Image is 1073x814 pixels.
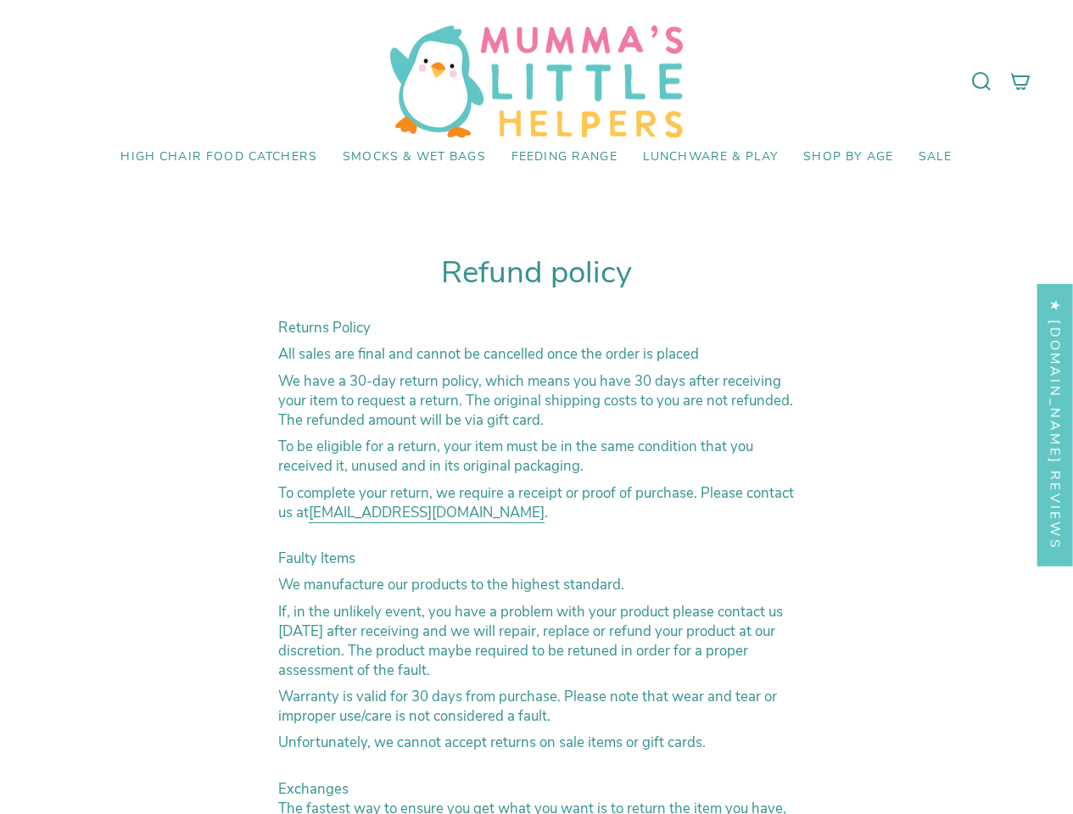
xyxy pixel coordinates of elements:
p: If, in the unlikely event, you have a problem with your product please contact us [DATE] after re... [278,602,796,680]
span: Smocks & Wet Bags [343,150,486,164]
span: Shop by Age [803,150,893,164]
p: All sales are final and cannot be cancelled once the order is placed [278,344,796,364]
a: Shop by Age [791,137,906,177]
p: Warranty is valid for 30 days from purchase. Please note that wear and tear or improper use/care ... [278,687,796,726]
a: SALE [906,137,965,177]
p: Unfortunately, we cannot accept returns on sale items or gift cards. [278,733,796,752]
span: Lunchware & Play [643,150,778,164]
strong: Returns Policy [278,318,371,337]
p: We manufacture our products to the highest standard. [278,575,796,594]
span: High Chair Food Catchers [120,150,317,164]
strong: Faulty Items [278,549,355,568]
strong: Exchanges [278,779,349,799]
a: Feeding Range [499,137,630,177]
a: High Chair Food Catchers [108,137,330,177]
div: Click to open Judge.me floating reviews tab [1037,284,1073,566]
img: Mumma’s Little Helpers [390,25,683,137]
a: [EMAIL_ADDRESS][DOMAIN_NAME] [309,503,545,527]
h1: Refund policy [278,254,796,291]
p: To be eligible for a return, your item must be in the same condition that you received it, unused... [278,437,796,476]
p: We have a 30-day return policy, which means you have 30 days after receiving your item to request... [278,371,796,430]
a: Lunchware & Play [630,137,791,177]
a: Smocks & Wet Bags [330,137,499,177]
span: SALE [919,150,953,164]
p: To complete your return, we require a receipt or proof of purchase. Please contact us at . [278,483,796,522]
span: Feeding Range [511,150,618,164]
